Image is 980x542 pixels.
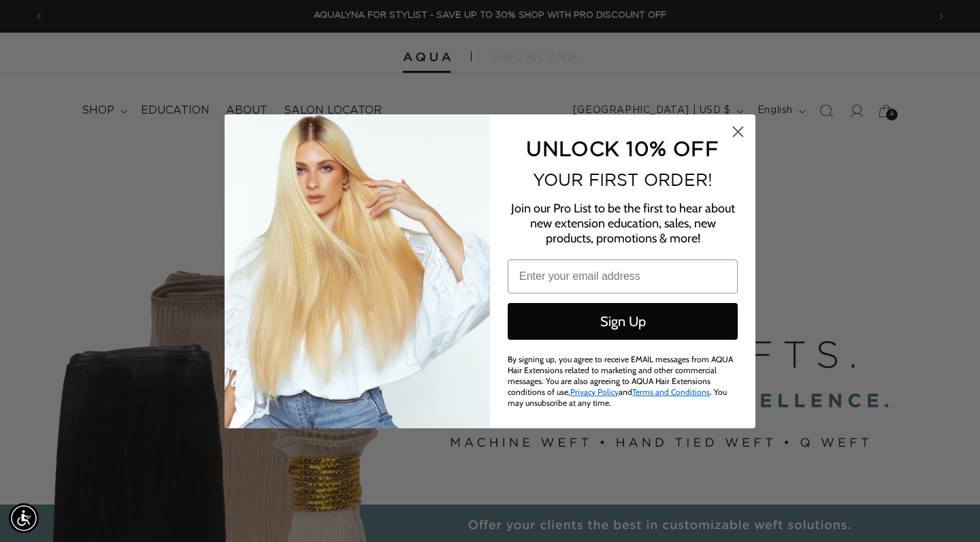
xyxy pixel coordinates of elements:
a: Privacy Policy [570,387,619,397]
input: Enter your email address [508,259,738,293]
span: UNLOCK 10% OFF [526,137,719,159]
img: daab8b0d-f573-4e8c-a4d0-05ad8d765127.png [225,114,490,428]
span: By signing up, you agree to receive EMAIL messages from AQUA Hair Extensions related to marketing... [508,354,733,408]
span: YOUR FIRST ORDER! [533,170,713,189]
a: Terms and Conditions [632,387,710,397]
span: Join our Pro List to be the first to hear about new extension education, sales, new products, pro... [511,201,735,246]
button: Close dialog [726,120,750,144]
button: Sign Up [508,303,738,340]
div: Accessibility Menu [9,503,39,533]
